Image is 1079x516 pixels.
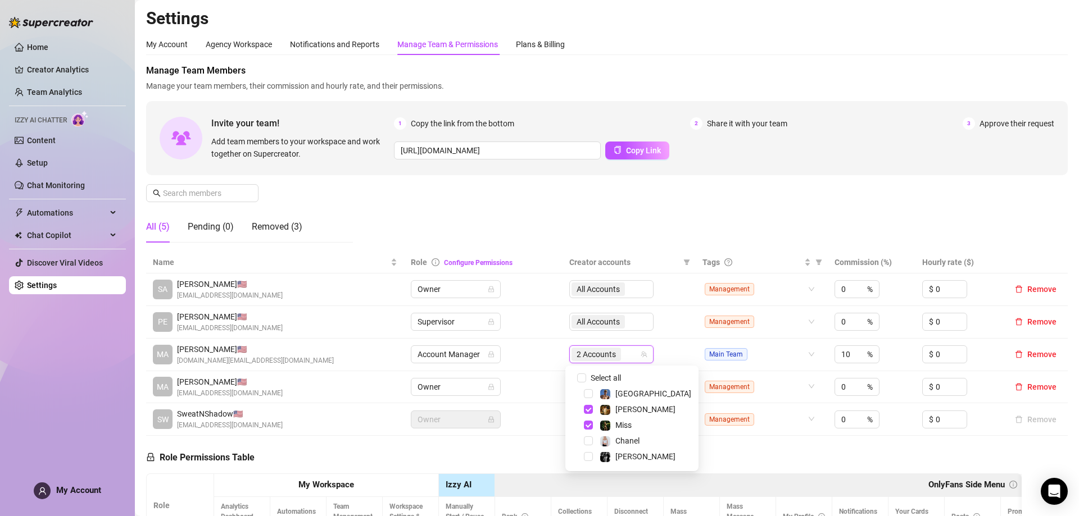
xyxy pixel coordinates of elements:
[157,413,169,426] span: SW
[411,117,514,130] span: Copy the link from the bottom
[577,348,616,360] span: 2 Accounts
[27,258,103,267] a: Discover Viral Videos
[705,413,754,426] span: Management
[516,38,565,51] div: Plans & Billing
[488,351,495,358] span: lock
[27,88,82,97] a: Team Analytics
[707,117,787,130] span: Share it with your team
[418,346,494,363] span: Account Manager
[146,8,1068,29] h2: Settings
[153,256,388,268] span: Name
[177,408,283,420] span: SweatNShadow 🇺🇸
[572,348,621,361] span: 2 Accounts
[444,259,513,267] a: Configure Permissions
[177,355,334,366] span: [DOMAIN_NAME][EMAIL_ADDRESS][DOMAIN_NAME]
[177,310,283,323] span: [PERSON_NAME] 🇺🇸
[963,117,975,130] span: 3
[1010,315,1061,328] button: Remove
[1027,382,1057,391] span: Remove
[394,117,406,130] span: 1
[56,485,101,495] span: My Account
[488,286,495,293] span: lock
[584,452,593,461] span: Select tree node
[1015,285,1023,293] span: delete
[626,146,661,155] span: Copy Link
[146,38,188,51] div: My Account
[27,136,56,145] a: Content
[1010,380,1061,394] button: Remove
[158,283,167,295] span: SA
[27,43,48,52] a: Home
[27,204,107,222] span: Automations
[158,316,167,328] span: PE
[1027,285,1057,294] span: Remove
[605,141,669,159] button: Copy Link
[615,436,640,445] span: Chanel
[177,376,283,388] span: [PERSON_NAME] 🇺🇸
[681,254,692,271] span: filter
[397,38,498,51] div: Manage Team & Permissions
[705,348,747,360] span: Main Team
[813,254,824,271] span: filter
[211,116,394,130] span: Invite your team!
[1015,318,1023,326] span: delete
[600,436,610,446] img: Chanel
[188,220,234,234] div: Pending (0)
[177,323,283,334] span: [EMAIL_ADDRESS][DOMAIN_NAME]
[146,451,255,464] h5: Role Permissions Table
[1009,481,1017,488] span: info-circle
[1010,282,1061,296] button: Remove
[600,421,610,431] img: Miss
[177,420,283,431] span: [EMAIL_ADDRESS][DOMAIN_NAME]
[27,181,85,190] a: Chat Monitoring
[177,278,283,290] span: [PERSON_NAME] 🇺🇸
[15,115,67,126] span: Izzy AI Chatter
[27,158,48,167] a: Setup
[27,226,107,244] span: Chat Copilot
[705,381,754,393] span: Management
[915,252,1004,273] th: Hourly rate ($)
[146,220,170,234] div: All (5)
[828,252,916,273] th: Commission (%)
[446,480,472,490] strong: Izzy AI
[418,411,494,428] span: Owner
[418,378,494,395] span: Owner
[980,117,1054,130] span: Approve their request
[615,452,675,461] span: [PERSON_NAME]
[705,316,754,328] span: Management
[252,220,302,234] div: Removed (3)
[38,487,47,495] span: user
[615,405,675,414] span: [PERSON_NAME]
[584,405,593,414] span: Select tree node
[569,256,679,268] span: Creator accounts
[432,258,439,266] span: info-circle
[586,372,625,384] span: Select all
[411,258,427,267] span: Role
[1015,383,1023,391] span: delete
[488,416,495,423] span: lock
[690,117,702,130] span: 2
[15,231,22,239] img: Chat Copilot
[177,290,283,301] span: [EMAIL_ADDRESS][DOMAIN_NAME]
[71,111,89,127] img: AI Chatter
[488,318,495,325] span: lock
[1041,478,1068,505] div: Open Intercom Messenger
[488,383,495,390] span: lock
[153,189,161,197] span: search
[418,313,494,330] span: Supervisor
[177,343,334,355] span: [PERSON_NAME] 🇺🇸
[614,146,622,154] span: copy
[615,421,632,430] span: Miss
[641,351,647,358] span: team
[600,389,610,399] img: Dallas
[146,453,155,462] span: lock
[1027,317,1057,326] span: Remove
[211,135,389,160] span: Add team members to your workspace and work together on Supercreator.
[146,80,1068,92] span: Manage your team members, their commission and hourly rate, and their permissions.
[146,64,1068,77] span: Manage Team Members
[928,480,1005,490] strong: OnlyFans Side Menu
[1010,348,1061,361] button: Remove
[177,388,283,399] span: [EMAIL_ADDRESS][DOMAIN_NAME]
[584,436,593,445] span: Select tree node
[9,17,93,28] img: logo-BBDzfeDw.svg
